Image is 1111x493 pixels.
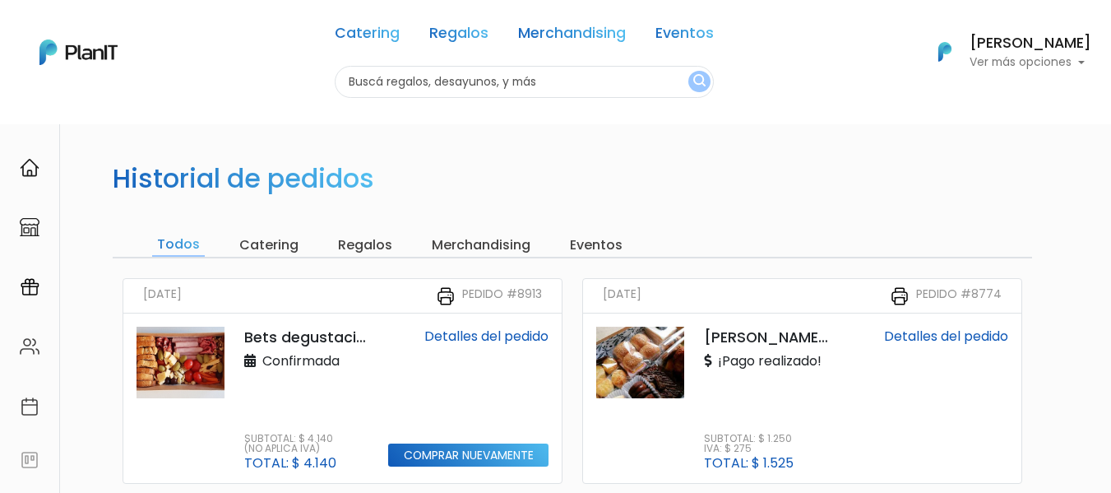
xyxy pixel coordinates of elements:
p: Total: $ 4.140 [244,457,336,470]
a: Eventos [655,26,714,46]
h6: [PERSON_NAME] [970,36,1091,51]
img: campaigns-02234683943229c281be62815700db0a1741e53638e28bf9629b52c665b00959.svg [20,277,39,297]
h2: Historial de pedidos [113,163,374,194]
img: people-662611757002400ad9ed0e3c099ab2801c6687ba6c219adb57efc949bc21e19d.svg [20,337,39,356]
p: Total: $ 1.525 [704,457,794,470]
img: calendar-87d922413cdce8b2cf7b7f5f62616a5cf9e4887200fb71536465627b3292af00.svg [20,397,39,416]
img: feedback-78b5a0c8f98aac82b08bfc38622c3050aee476f2c9584af64705fc4e61158814.svg [20,450,39,470]
p: ¡Pago realizado! [704,351,822,371]
input: Eventos [565,234,627,257]
img: search_button-432b6d5273f82d61273b3651a40e1bd1b912527efae98b1b7a1b2c0702e16a8d.svg [693,74,706,90]
a: Regalos [429,26,488,46]
img: home-e721727adea9d79c4d83392d1f703f7f8bce08238fde08b1acbfd93340b81755.svg [20,158,39,178]
a: Catering [335,26,400,46]
input: Regalos [333,234,397,257]
img: thumb_IMG-20220504-WA0012.jpg [596,327,684,398]
p: (No aplica IVA) [244,444,336,453]
p: Bets degustaciones [244,327,368,348]
input: Merchandising [427,234,535,257]
img: printer-31133f7acbd7ec30ea1ab4a3b6864c9b5ed483bd8d1a339becc4798053a55bbc.svg [436,286,456,306]
input: Catering [234,234,303,257]
p: Subtotal: $ 1.250 [704,434,794,444]
img: printer-31133f7acbd7ec30ea1ab4a3b6864c9b5ed483bd8d1a339becc4798053a55bbc.svg [890,286,910,306]
img: PlanIt Logo [927,34,963,70]
a: Detalles del pedido [884,327,1008,346]
img: marketplace-4ceaa7011d94191e9ded77b95e3339b90024bf715f7c57f8cf31f2d8c509eaba.svg [20,217,39,237]
p: IVA: $ 275 [704,444,794,453]
input: Comprar nuevamente [388,444,549,467]
a: Merchandising [518,26,626,46]
input: Todos [152,234,205,257]
p: [PERSON_NAME]'s Coffee [704,327,828,348]
img: PlanIt Logo [39,40,118,65]
p: Subtotal: $ 4.140 [244,434,336,444]
small: [DATE] [143,286,182,306]
a: Detalles del pedido [424,327,549,346]
button: PlanIt Logo [PERSON_NAME] Ver más opciones [917,30,1091,73]
input: Buscá regalos, desayunos, y más [335,66,714,98]
small: Pedido #8774 [916,286,1002,306]
img: thumb_Picada_para_2.jpeg [137,327,225,398]
p: Ver más opciones [970,57,1091,68]
p: Confirmada [244,351,340,371]
small: Pedido #8913 [462,286,542,306]
small: [DATE] [603,286,641,306]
